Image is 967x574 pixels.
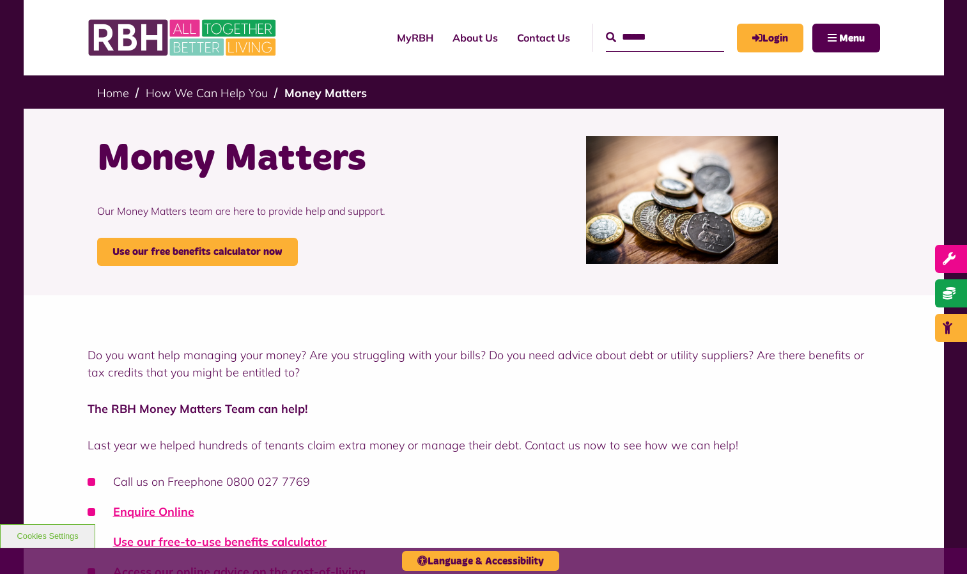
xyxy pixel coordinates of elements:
[443,20,507,55] a: About Us
[146,86,268,100] a: How We Can Help You
[737,24,803,52] a: MyRBH
[88,473,880,490] li: Call us on Freephone 0800 027 7769
[402,551,559,571] button: Language & Accessibility
[88,437,880,454] p: Last year we helped hundreds of tenants claim extra money or manage their debt. Contact us now to...
[113,534,327,549] a: Use our free-to-use benefits calculator
[97,134,474,184] h1: Money Matters
[387,20,443,55] a: MyRBH
[97,184,474,238] p: Our Money Matters team are here to provide help and support.
[88,13,279,63] img: RBH
[113,504,194,519] a: Enquire Online
[88,401,307,416] strong: The RBH Money Matters Team can help!
[839,33,865,43] span: Menu
[586,136,778,264] img: Money 2
[88,346,880,381] p: Do you want help managing your money? Are you struggling with your bills? Do you need advice abou...
[507,20,580,55] a: Contact Us
[812,24,880,52] button: Navigation
[909,516,967,574] iframe: Netcall Web Assistant for live chat
[284,86,367,100] a: Money Matters
[97,86,129,100] a: Home
[97,238,298,266] a: Use our free benefits calculator now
